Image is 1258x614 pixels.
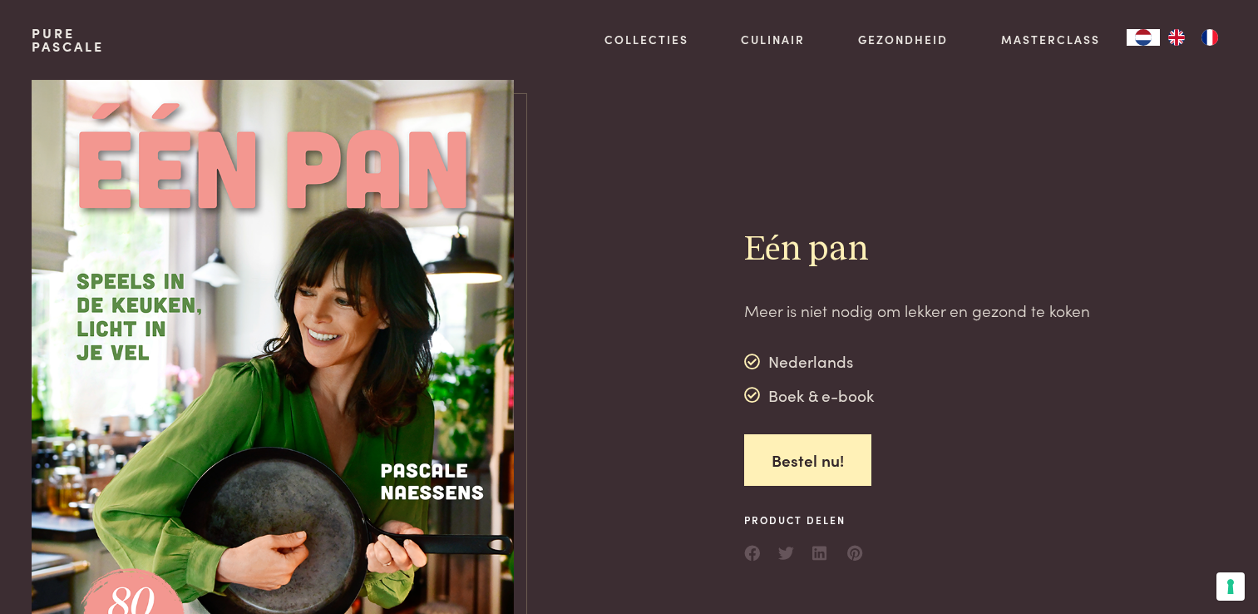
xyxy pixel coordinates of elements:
div: Boek & e-book [744,383,875,408]
div: Language [1127,29,1160,46]
div: Nederlands [744,349,875,374]
h2: Eén pan [744,228,1090,272]
a: NL [1127,29,1160,46]
span: Product delen [744,512,864,527]
a: Gezondheid [858,31,948,48]
a: Masterclass [1001,31,1100,48]
a: Culinair [741,31,805,48]
a: Collecties [604,31,688,48]
ul: Language list [1160,29,1226,46]
a: FR [1193,29,1226,46]
a: Bestel nu! [744,434,871,487]
a: PurePascale [32,27,104,53]
button: Uw voorkeuren voor toestemming voor trackingtechnologieën [1216,572,1245,601]
a: EN [1160,29,1193,46]
p: Meer is niet nodig om lekker en gezond te koken [744,299,1090,323]
aside: Language selected: Nederlands [1127,29,1226,46]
